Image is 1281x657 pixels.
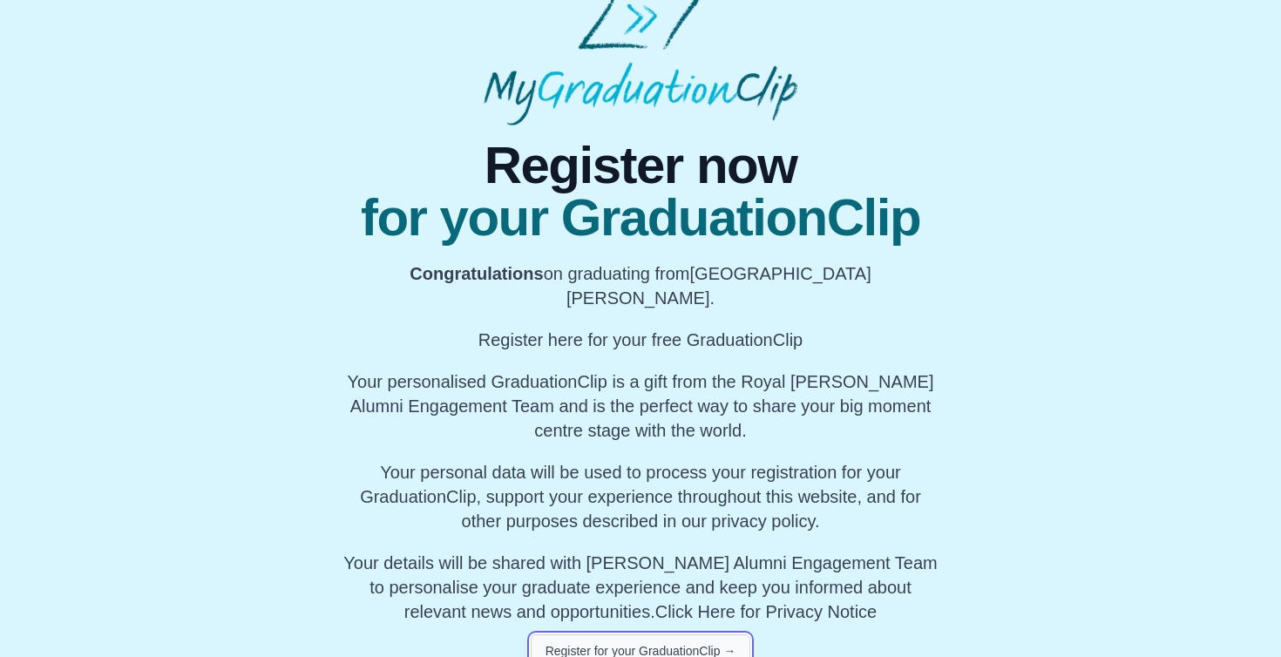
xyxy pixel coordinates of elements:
a: Click Here for Privacy Notice [655,602,878,621]
span: Register now [342,139,940,192]
p: Your personal data will be used to process your registration for your GraduationClip, support you... [342,460,940,533]
p: on graduating from [GEOGRAPHIC_DATA][PERSON_NAME]. [342,261,940,310]
p: Register here for your free GraduationClip [342,328,940,352]
span: for your GraduationClip [342,192,940,244]
p: Your personalised GraduationClip is a gift from the Royal [PERSON_NAME] Alumni Engagement Team an... [342,369,940,443]
span: Your details will be shared with [PERSON_NAME] Alumni Engagement Team to personalise your graduat... [343,553,937,621]
b: Congratulations [410,264,543,283]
